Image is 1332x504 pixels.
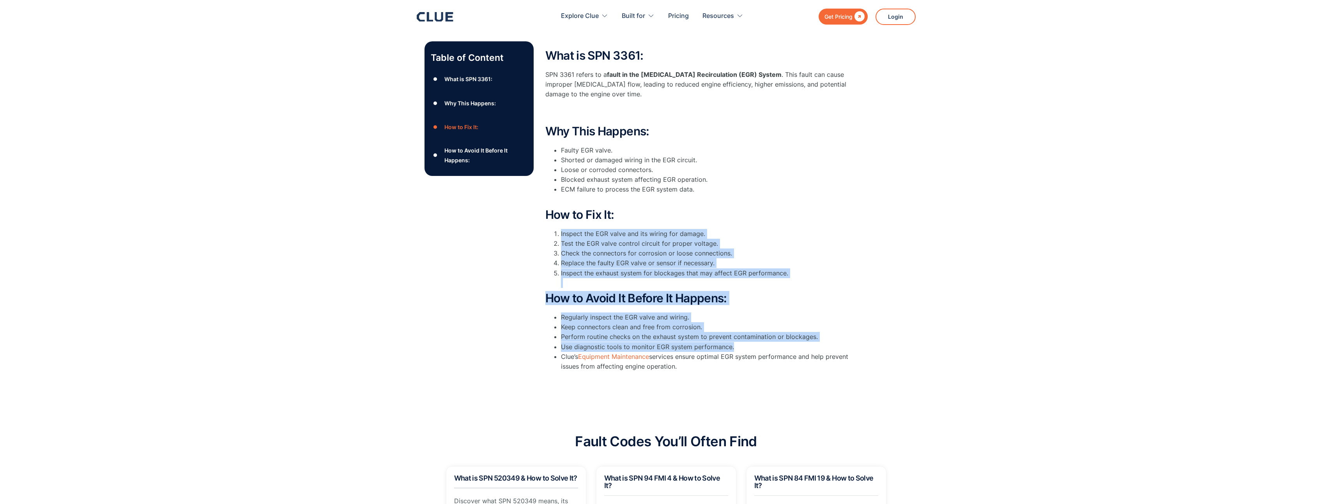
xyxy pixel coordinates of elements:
[545,292,857,305] h2: How to Avoid It Before It Happens:
[431,73,440,85] div: ●
[876,9,916,25] a: Login
[561,165,857,175] li: Loose or corroded connectors.
[561,239,857,248] li: Test the EGR valve control circuit for proper voltage.
[607,71,782,78] strong: fault in the [MEDICAL_DATA] Recirculation (EGR) System
[444,122,478,132] div: How to Fix It:
[754,474,878,490] h2: What is SPN 84 FMI 19 & How to Solve It?
[561,185,857,204] li: ECM failure to process the EGR system data.
[702,4,734,28] div: Resources
[622,4,655,28] div: Built for
[819,9,868,25] a: Get Pricing
[561,229,857,239] li: Inspect the EGR valve and its wiring for damage.
[578,353,649,360] a: Equipment Maintenance
[444,74,492,84] div: What is SPN 3361:
[431,73,527,85] a: ●What is SPN 3361:
[622,4,645,28] div: Built for
[431,51,527,64] p: Table of Content
[561,342,857,352] li: Use diagnostic tools to monitor EGR system performance.
[561,146,857,155] li: Faulty EGR valve.
[853,12,865,21] div: 
[561,268,857,288] li: Inspect the exhaust system for blockages that may affect EGR performance.
[824,12,853,21] div: Get Pricing
[431,121,527,133] a: ●How to Fix It:
[444,146,527,165] div: How to Avoid It Before It Happens:
[545,208,857,221] h2: How to Fix It:
[431,146,527,165] a: ●How to Avoid It Before It Happens:
[561,312,857,322] li: Regularly inspect the EGR valve and wiring.
[668,4,689,28] a: Pricing
[545,125,857,138] h2: Why This Happens:
[604,474,728,490] h2: What is SPN 94 FMI 4 & How to Solve It?
[575,434,757,449] h2: Fault Codes You’ll Often Find
[561,175,857,185] li: Blocked exhaust system affecting EGR operation.
[561,322,857,332] li: Keep connectors clean and free from corrosion.
[545,70,857,99] p: SPN 3361 refers to a . This fault can cause improper [MEDICAL_DATA] flow, leading to reduced engi...
[561,4,599,28] div: Explore Clue
[444,98,496,108] div: Why This Happens:
[431,97,527,109] a: ●Why This Happens:
[561,332,857,342] li: Perform routine checks on the exhaust system to prevent contamination or blockages.
[561,4,608,28] div: Explore Clue
[561,258,857,268] li: Replace the faulty EGR valve or sensor if necessary.
[431,121,440,133] div: ●
[561,248,857,258] li: Check the connectors for corrosion or loose connections.
[545,107,857,117] p: ‍
[561,352,857,371] li: Clue’s services ensure optimal EGR system performance and help prevent issues from affecting engi...
[431,97,440,109] div: ●
[545,49,857,62] h2: What is SPN 3361:
[561,155,857,165] li: Shorted or damaged wiring in the EGR circuit.
[454,474,578,482] h2: What is SPN 520349 & How to Solve It?
[431,149,440,161] div: ●
[702,4,743,28] div: Resources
